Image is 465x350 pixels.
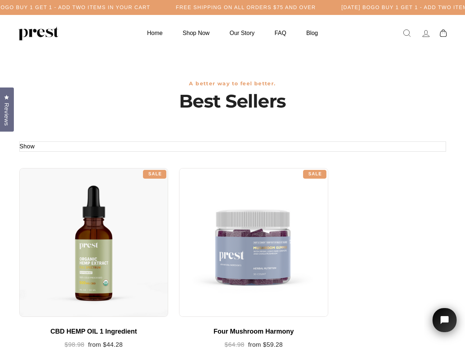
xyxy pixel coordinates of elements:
[19,81,446,87] h3: A better way to feel better.
[138,26,172,40] a: Home
[19,90,446,112] h1: Best Sellers
[27,328,161,336] div: CBD HEMP OIL 1 Ingredient
[221,26,264,40] a: Our Story
[27,341,161,349] div: from $44.28
[143,170,166,179] div: Sale
[297,26,327,40] a: Blog
[20,142,35,151] button: Show
[186,328,321,336] div: Four Mushroom Harmony
[18,26,58,40] img: PREST ORGANICS
[176,4,316,11] h5: Free Shipping on all orders $75 and over
[65,341,84,348] span: $98.98
[424,299,465,350] iframe: Tidio Chat
[138,26,327,40] ul: Primary
[2,103,11,126] span: Reviews
[225,341,244,348] span: $64.98
[186,341,321,349] div: from $59.28
[174,26,219,40] a: Shop Now
[266,26,295,40] a: FAQ
[303,170,326,179] div: Sale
